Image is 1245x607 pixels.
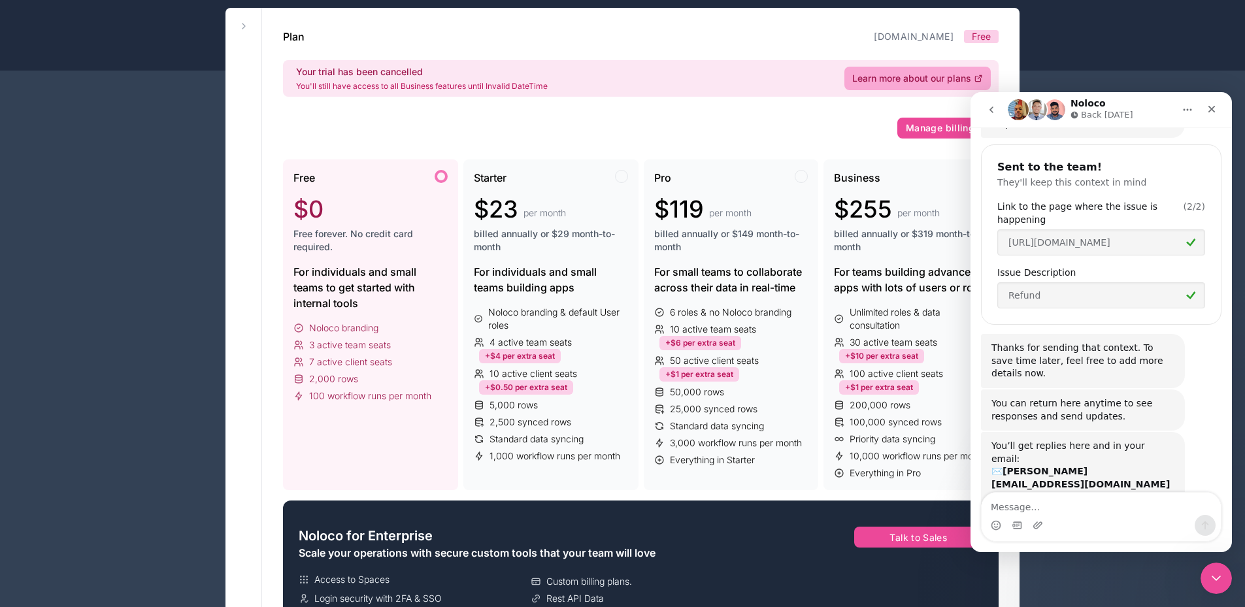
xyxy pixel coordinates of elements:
span: Everything in Pro [850,467,921,480]
div: You’ll get replies here and in your email:✉️[PERSON_NAME][EMAIL_ADDRESS][DOMAIN_NAME]The team wil... [10,340,214,439]
span: billed annually or $29 month-to-month [474,227,628,254]
span: 100,000 synced rows [850,416,942,429]
span: 200,000 rows [850,399,910,412]
span: 30 active team seats [850,336,937,349]
div: +$0.50 per extra seat [479,380,573,395]
span: Standard data syncing [490,433,584,446]
span: Rest API Data [546,592,604,605]
span: Login security with 2FA & SSO [314,592,442,605]
span: 25,000 synced rows [670,402,757,416]
div: For individuals and small teams to get started with internal tools [293,264,448,311]
span: Unlimited roles & data consultation [850,306,988,332]
button: Gif picker [41,428,52,438]
span: Free [972,30,991,43]
span: Pro [654,170,671,186]
div: +$4 per extra seat [479,349,561,363]
div: Scale your operations with secure custom tools that your team will love [299,545,758,561]
span: per month [709,206,752,220]
iframe: Intercom live chat [971,92,1232,552]
span: 4 active team seats [490,336,572,349]
span: 5,000 rows [490,399,538,412]
span: Manage billing [906,122,974,134]
div: For small teams to collaborate across their data in real-time [654,264,808,295]
span: 3 active team seats [309,338,391,352]
span: Starter [474,170,506,186]
span: 7 active client seats [309,355,392,369]
span: Access to Spaces [314,573,390,586]
span: Learn more about our plans [852,72,971,85]
a: [DOMAIN_NAME] [874,31,954,42]
iframe: Intercom live chat [1201,563,1232,594]
span: $119 [654,196,704,222]
span: 50 active client seats [670,354,759,367]
span: 2,000 rows [309,372,358,386]
button: Emoji picker [20,428,31,438]
div: +$6 per extra seat [659,336,741,350]
span: Everything in Starter [670,453,755,467]
span: per month [523,206,566,220]
div: +$10 per extra seat [839,349,924,363]
span: 10,000 workflow runs per month [850,450,986,463]
span: 50,000 rows [670,386,724,399]
span: 1,000 workflow runs per month [490,450,620,463]
span: Noloco branding & default User roles [488,306,627,332]
textarea: Message… [11,401,250,423]
div: For individuals and small teams building apps [474,264,628,295]
button: Talk to Sales [854,527,984,548]
span: 3,000 workflow runs per month [670,436,802,450]
a: Learn more about our plans [844,67,991,90]
span: 100 workflow runs per month [309,389,431,402]
span: Business [834,170,880,186]
span: Free [293,170,315,186]
span: 100 active client seats [850,367,943,380]
span: 6 roles & no Noloco branding [670,306,791,319]
span: 10 active client seats [490,367,577,380]
span: per month [897,206,940,220]
span: $255 [834,196,892,222]
span: Free forever. No credit card required. [293,227,448,254]
span: billed annually or $149 month-to-month [654,227,808,254]
span: 10 active team seats [670,323,756,336]
span: Noloco branding [309,321,378,335]
span: Priority data syncing [850,433,935,446]
button: Manage billing [897,118,999,139]
h2: Your trial has been cancelled [296,65,548,78]
div: For teams building advanced apps with lots of users or rows [834,264,988,295]
span: $23 [474,196,518,222]
button: Send a message… [224,423,245,444]
div: +$1 per extra seat [659,367,739,382]
span: Standard data syncing [670,419,764,433]
h1: Plan [283,29,305,44]
span: billed annually or $319 month-to-month [834,227,988,254]
button: Upload attachment [62,428,73,438]
div: Help Bot says… [10,340,251,468]
span: 2,500 synced rows [490,416,571,429]
b: [PERSON_NAME][EMAIL_ADDRESS][DOMAIN_NAME] [21,374,199,397]
p: You'll still have access to all Business features until Invalid DateTime [296,81,548,91]
div: +$1 per extra seat [839,380,919,395]
span: $0 [293,196,324,222]
span: Noloco for Enterprise [299,527,433,545]
div: You’ll get replies here and in your email: ✉️ [21,348,204,399]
